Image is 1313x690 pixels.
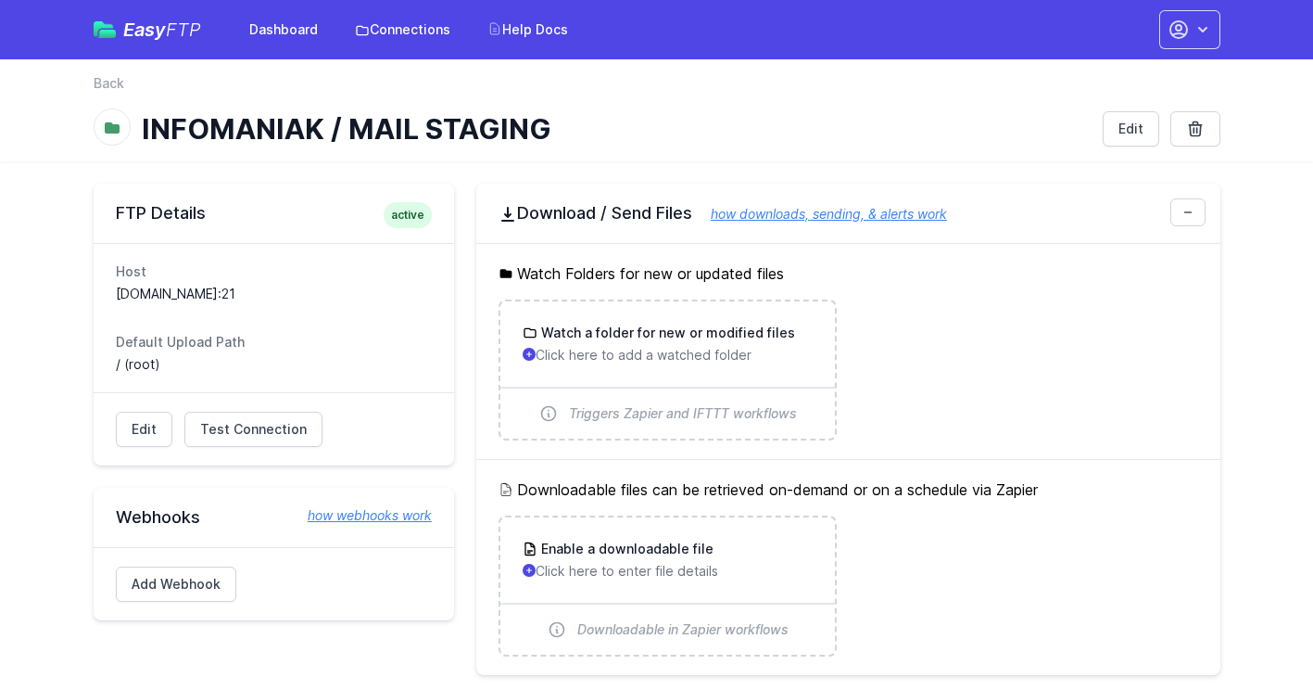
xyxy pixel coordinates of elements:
[1103,111,1159,147] a: Edit
[344,13,461,46] a: Connections
[500,301,835,439] a: Watch a folder for new or modified files Click here to add a watched folder Triggers Zapier and I...
[384,202,432,228] span: active
[200,420,307,439] span: Test Connection
[499,262,1198,285] h5: Watch Folders for new or updated files
[116,262,432,281] dt: Host
[238,13,329,46] a: Dashboard
[289,506,432,525] a: how webhooks work
[116,412,172,447] a: Edit
[123,20,201,39] span: Easy
[94,74,1220,104] nav: Breadcrumb
[116,333,432,351] dt: Default Upload Path
[116,567,236,602] a: Add Webhook
[166,19,201,41] span: FTP
[537,324,795,342] h3: Watch a folder for new or modified files
[142,112,1088,146] h1: INFOMANIAK / MAIL STAGING
[116,202,432,224] h2: FTP Details
[500,517,835,655] a: Enable a downloadable file Click here to enter file details Downloadable in Zapier workflows
[499,202,1198,224] h2: Download / Send Files
[94,74,124,93] a: Back
[499,479,1198,501] h5: Downloadable files can be retrieved on-demand or on a schedule via Zapier
[184,412,322,447] a: Test Connection
[692,206,947,222] a: how downloads, sending, & alerts work
[537,540,713,558] h3: Enable a downloadable file
[116,285,432,303] dd: [DOMAIN_NAME]:21
[523,346,813,364] p: Click here to add a watched folder
[94,21,116,38] img: easyftp_logo.png
[523,562,813,581] p: Click here to enter file details
[577,620,789,639] span: Downloadable in Zapier workflows
[94,20,201,39] a: EasyFTP
[476,13,579,46] a: Help Docs
[116,355,432,374] dd: / (root)
[569,404,797,423] span: Triggers Zapier and IFTTT workflows
[116,506,432,529] h2: Webhooks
